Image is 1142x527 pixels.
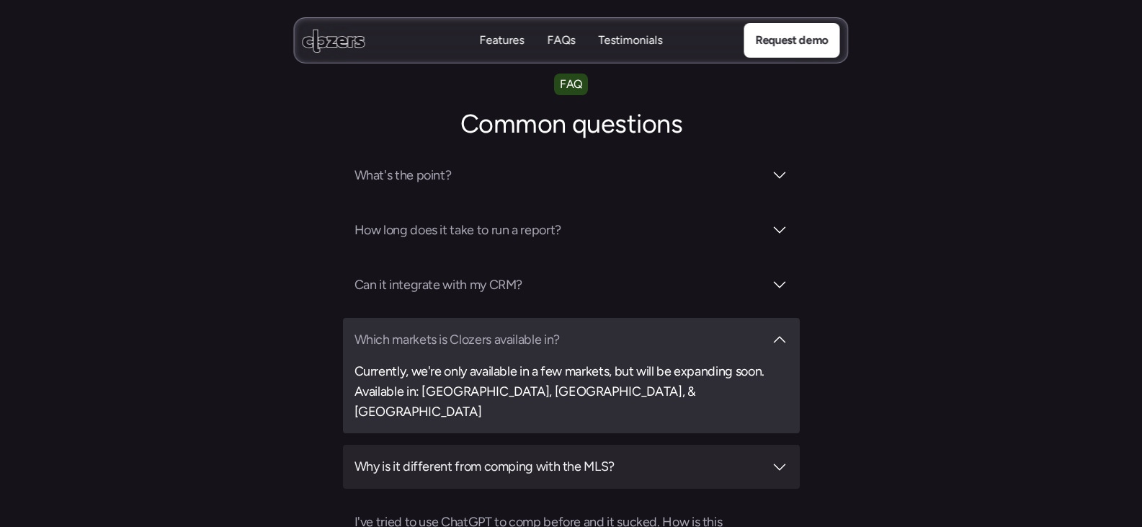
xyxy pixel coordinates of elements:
h3: Can it integrate with my CRM? [354,275,764,295]
p: Testimonials [599,32,663,48]
h3: Which markets is Clozers available in? [354,329,764,350]
p: Testimonials [599,48,663,64]
h3: Why is it different from comping with the MLS? [354,456,764,477]
h3: How long does it take to run a report? [354,220,764,240]
h2: Common questions [326,107,816,142]
h3: What's the point? [354,165,764,185]
a: FAQsFAQs [548,32,576,49]
a: TestimonialsTestimonials [599,32,663,49]
p: Request demo [755,31,828,50]
a: Request demo [744,23,839,58]
p: FAQ [560,75,582,94]
a: FeaturesFeatures [480,32,525,49]
p: FAQs [548,32,576,48]
h3: Currently, we're only available in a few markets, but will be expanding soon. Available in: [GEOG... [354,361,788,422]
p: Features [480,48,525,64]
p: Features [480,32,525,48]
p: FAQs [548,48,576,64]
